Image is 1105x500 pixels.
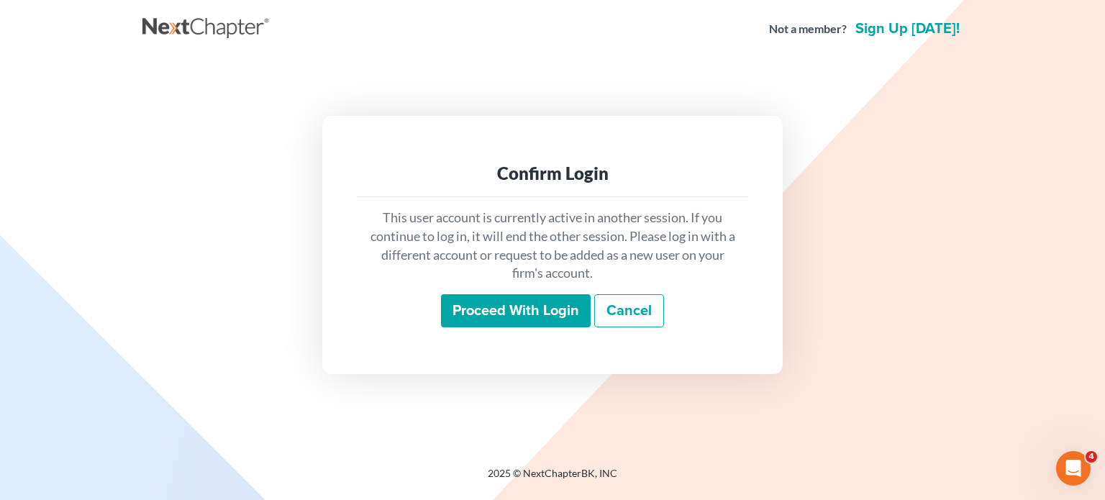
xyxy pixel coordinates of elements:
iframe: Intercom live chat [1056,451,1091,486]
input: Proceed with login [441,294,591,327]
div: 2025 © NextChapterBK, INC [142,466,963,492]
div: Confirm Login [368,162,737,185]
strong: Not a member? [769,21,847,37]
a: Cancel [594,294,664,327]
span: 4 [1086,451,1097,463]
p: This user account is currently active in another session. If you continue to log in, it will end ... [368,209,737,283]
a: Sign up [DATE]! [852,22,963,36]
